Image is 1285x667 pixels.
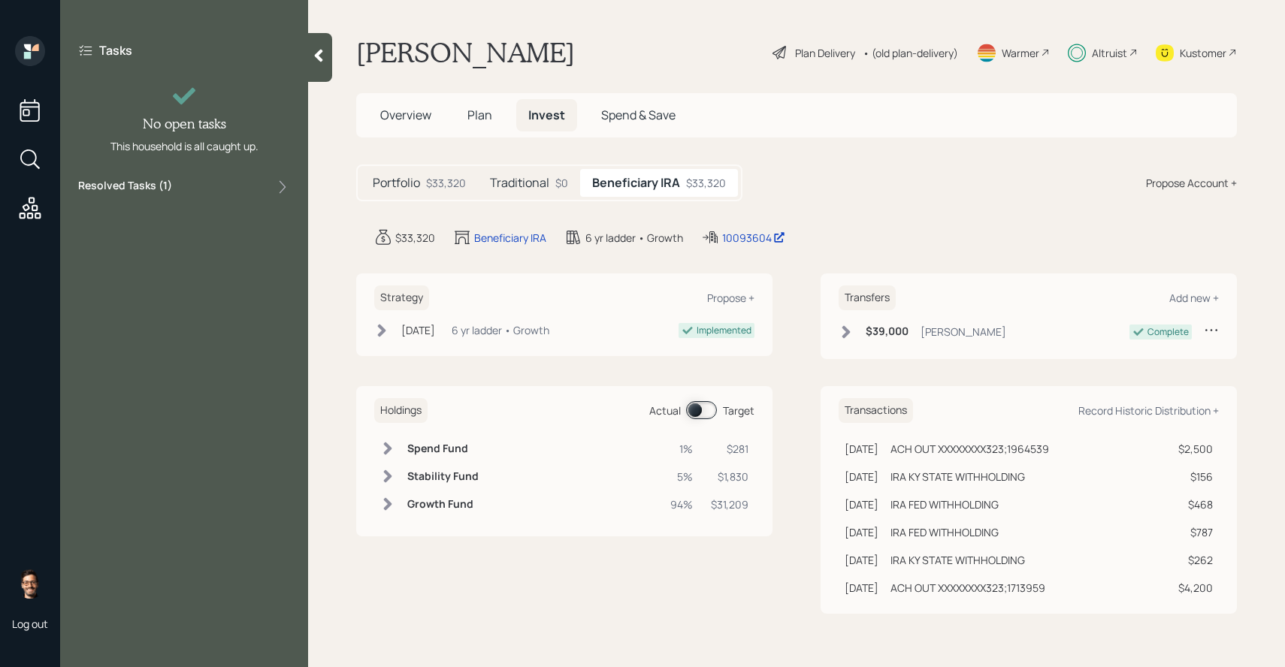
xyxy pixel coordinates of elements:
[374,398,428,423] h6: Holdings
[474,230,546,246] div: Beneficiary IRA
[649,403,681,418] div: Actual
[395,230,435,246] div: $33,320
[592,176,680,190] h5: Beneficiary IRA
[723,403,754,418] div: Target
[845,469,878,484] div: [DATE]
[12,617,48,631] div: Log out
[697,324,751,337] div: Implemented
[1178,524,1213,540] div: $787
[670,441,693,457] div: 1%
[890,580,1045,596] div: ACH OUT XXXXXXXX323;1713959
[585,230,683,246] div: 6 yr ladder • Growth
[711,496,748,512] div: $31,209
[670,469,693,484] div: 5%
[686,175,726,191] div: $33,320
[490,176,549,190] h5: Traditional
[890,552,1025,568] div: IRA KY STATE WITHHOLDING
[890,441,1049,457] div: ACH OUT XXXXXXXX323;1964539
[1178,469,1213,484] div: $156
[890,469,1025,484] div: IRA KY STATE WITHHOLDING
[467,107,492,123] span: Plan
[143,116,226,132] h4: No open tasks
[373,176,420,190] h5: Portfolio
[1178,441,1213,457] div: $2,500
[795,45,855,61] div: Plan Delivery
[356,36,575,69] h1: [PERSON_NAME]
[863,45,958,61] div: • (old plan-delivery)
[380,107,431,123] span: Overview
[374,285,429,310] h6: Strategy
[110,138,259,154] div: This household is all caught up.
[601,107,676,123] span: Spend & Save
[845,524,878,540] div: [DATE]
[845,441,878,457] div: [DATE]
[711,469,748,484] div: $1,830
[99,42,132,59] label: Tasks
[452,322,549,338] div: 6 yr ladder • Growth
[407,470,479,483] h6: Stability Fund
[722,230,785,246] div: 10093604
[921,324,1006,340] div: [PERSON_NAME]
[1147,325,1189,339] div: Complete
[1078,403,1219,418] div: Record Historic Distribution +
[1169,291,1219,305] div: Add new +
[839,398,913,423] h6: Transactions
[711,441,748,457] div: $281
[839,285,896,310] h6: Transfers
[1178,496,1213,512] div: $468
[845,580,878,596] div: [DATE]
[426,175,466,191] div: $33,320
[78,178,172,196] label: Resolved Tasks ( 1 )
[1178,552,1213,568] div: $262
[845,552,878,568] div: [DATE]
[407,498,479,511] h6: Growth Fund
[845,496,878,512] div: [DATE]
[1178,580,1213,596] div: $4,200
[401,322,435,338] div: [DATE]
[1092,45,1127,61] div: Altruist
[15,569,45,599] img: sami-boghos-headshot.png
[528,107,565,123] span: Invest
[890,496,999,512] div: IRA FED WITHHOLDING
[866,325,909,338] h6: $39,000
[890,524,999,540] div: IRA FED WITHHOLDING
[1002,45,1039,61] div: Warmer
[1180,45,1226,61] div: Kustomer
[670,496,693,512] div: 94%
[1146,175,1237,191] div: Propose Account +
[555,175,568,191] div: $0
[407,442,479,455] h6: Spend Fund
[707,291,754,305] div: Propose +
